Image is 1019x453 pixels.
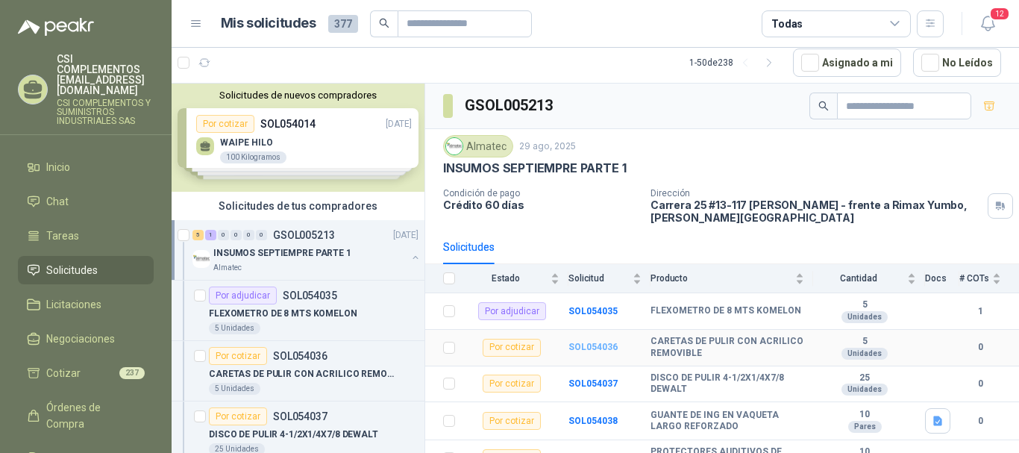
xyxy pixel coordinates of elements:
[813,299,916,311] b: 5
[393,228,418,243] p: [DATE]
[46,159,70,175] span: Inicio
[568,273,630,284] span: Solicitud
[213,262,242,274] p: Almatec
[650,372,804,396] b: DISCO DE PULIR 4-1/2X1/4X7/8 DEWALT
[209,367,395,381] p: CARETAS DE PULIR CON ACRILICO REMOVIBLE
[650,273,792,284] span: Producto
[178,90,418,101] button: Solicitudes de nuevos compradores
[46,365,81,381] span: Cotizar
[273,230,335,240] p: GSOL005213
[209,287,277,304] div: Por adjudicar
[18,393,154,438] a: Órdenes de Compra
[959,273,989,284] span: # COTs
[568,416,618,426] a: SOL054038
[568,342,618,352] a: SOL054036
[205,230,216,240] div: 1
[443,188,639,199] p: Condición de pago
[213,246,351,260] p: INSUMOS SEPTIEMPRE PARTE 1
[273,411,327,422] p: SOL054037
[446,138,463,154] img: Company Logo
[813,273,904,284] span: Cantidad
[172,281,424,341] a: Por adjudicarSOL054035FLEXOMETRO DE 8 MTS KOMELON5 Unidades
[771,16,803,32] div: Todas
[18,290,154,319] a: Licitaciones
[57,99,154,125] p: CSI COMPLEMENTOS Y SUMINISTROS INDUSTRIALES SAS
[568,264,650,293] th: Solicitud
[209,347,267,365] div: Por cotizar
[841,348,888,360] div: Unidades
[192,226,421,274] a: 5 1 0 0 0 0 GSOL005213[DATE] Company LogoINSUMOS SEPTIEMPRE PARTE 1Almatec
[46,399,139,432] span: Órdenes de Compra
[18,325,154,353] a: Negociaciones
[568,306,618,316] b: SOL054035
[793,49,901,77] button: Asignado a mi
[18,256,154,284] a: Solicitudes
[464,273,548,284] span: Estado
[813,336,916,348] b: 5
[172,341,424,402] a: Por cotizarSOL054036CARETAS DE PULIR CON ACRILICO REMOVIBLE5 Unidades
[46,262,98,278] span: Solicitudes
[46,193,69,210] span: Chat
[519,140,576,154] p: 29 ago, 2025
[925,264,959,293] th: Docs
[848,421,882,433] div: Pares
[46,331,115,347] span: Negociaciones
[379,18,389,28] span: search
[192,230,204,240] div: 5
[18,359,154,387] a: Cotizar237
[650,410,804,433] b: GUANTE DE ING EN VAQUETA LARGO REFORZADO
[119,367,145,379] span: 237
[209,407,267,425] div: Por cotizar
[218,230,229,240] div: 0
[18,18,94,36] img: Logo peakr
[483,339,541,357] div: Por cotizar
[465,94,555,117] h3: GSOL005213
[650,188,982,199] p: Dirección
[650,336,804,359] b: CARETAS DE PULIR CON ACRILICO REMOVIBLE
[959,414,1001,428] b: 0
[483,375,541,393] div: Por cotizar
[192,250,210,268] img: Company Logo
[841,311,888,323] div: Unidades
[172,84,424,192] div: Solicitudes de nuevos compradoresPor cotizarSOL054014[DATE] WAIPE HILO100 KilogramosPor cotizarSO...
[443,199,639,211] p: Crédito 60 días
[959,340,1001,354] b: 0
[989,7,1010,21] span: 12
[650,305,801,317] b: FLEXOMETRO DE 8 MTS KOMELON
[913,49,1001,77] button: No Leídos
[813,372,916,384] b: 25
[464,264,568,293] th: Estado
[328,15,358,33] span: 377
[209,322,260,334] div: 5 Unidades
[46,228,79,244] span: Tareas
[650,264,813,293] th: Producto
[568,378,618,389] a: SOL054037
[443,160,626,176] p: INSUMOS SEPTIEMPRE PARTE 1
[46,296,101,313] span: Licitaciones
[483,412,541,430] div: Por cotizar
[209,428,378,442] p: DISCO DE PULIR 4-1/2X1/4X7/8 DEWALT
[974,10,1001,37] button: 12
[959,264,1019,293] th: # COTs
[283,290,337,301] p: SOL054035
[818,101,829,111] span: search
[443,135,513,157] div: Almatec
[650,199,982,224] p: Carrera 25 #13-117 [PERSON_NAME] - frente a Rimax Yumbo , [PERSON_NAME][GEOGRAPHIC_DATA]
[18,187,154,216] a: Chat
[443,239,495,255] div: Solicitudes
[18,222,154,250] a: Tareas
[841,384,888,396] div: Unidades
[172,192,424,220] div: Solicitudes de tus compradores
[959,304,1001,319] b: 1
[221,13,316,34] h1: Mis solicitudes
[478,302,546,320] div: Por adjudicar
[231,230,242,240] div: 0
[209,307,357,321] p: FLEXOMETRO DE 8 MTS KOMELON
[209,383,260,395] div: 5 Unidades
[689,51,781,75] div: 1 - 50 de 238
[813,409,916,421] b: 10
[959,377,1001,391] b: 0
